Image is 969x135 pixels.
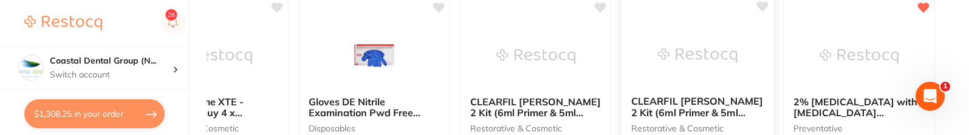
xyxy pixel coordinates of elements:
b: CLEARFIL SE Bond 2 Kit (6ml Primer & 5ml Bond) [631,96,764,118]
small: disposables [309,123,440,133]
a: Restocq Logo [24,9,102,37]
b: CLEARFIL SE Bond 2 Kit (6ml Primer & 5ml Bond) [470,96,601,119]
img: Coastal Dental Group (Newcastle) [19,56,43,80]
b: 2% Xylocaine DENTAL with adrenaline (epinephrine) 1:80,000 [793,96,925,119]
b: Gloves DE Nitrile Examination Pwd Free Large Box 200 [309,96,440,119]
img: CLEARFIL SE Bond 2 Kit (6ml Primer & 5ml Bond) [657,25,737,86]
iframe: Intercom live chat [916,82,945,111]
img: 2% Xylocaine DENTAL with adrenaline (epinephrine) 1:80,000 [820,26,899,87]
img: CLEARFIL SE Bond 2 Kit (6ml Primer & 5ml Bond) [496,26,575,87]
small: restorative & cosmetic [631,123,764,133]
small: restorative & cosmetic [470,123,601,133]
button: $1,308.25 in your order [24,99,165,128]
h4: Coastal Dental Group (Newcastle) [50,55,173,67]
small: restorative & cosmetic [147,123,278,133]
small: preventative [793,123,925,133]
img: Filtek Supreme XTE - Capsules **Buy 4 x Capsules** Receive 1 x Filtek Bulk Fil Flowable A2 (4862A... [173,26,252,87]
p: Switch account [50,69,173,81]
b: Filtek Supreme XTE - Capsules **Buy 4 x Capsules** Receive 1 x Filtek Bulk Fil Flowable A2 (4862A... [147,96,278,119]
img: Restocq Logo [24,16,102,30]
img: Gloves DE Nitrile Examination Pwd Free Large Box 200 [335,26,414,87]
span: 1 [940,82,950,91]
